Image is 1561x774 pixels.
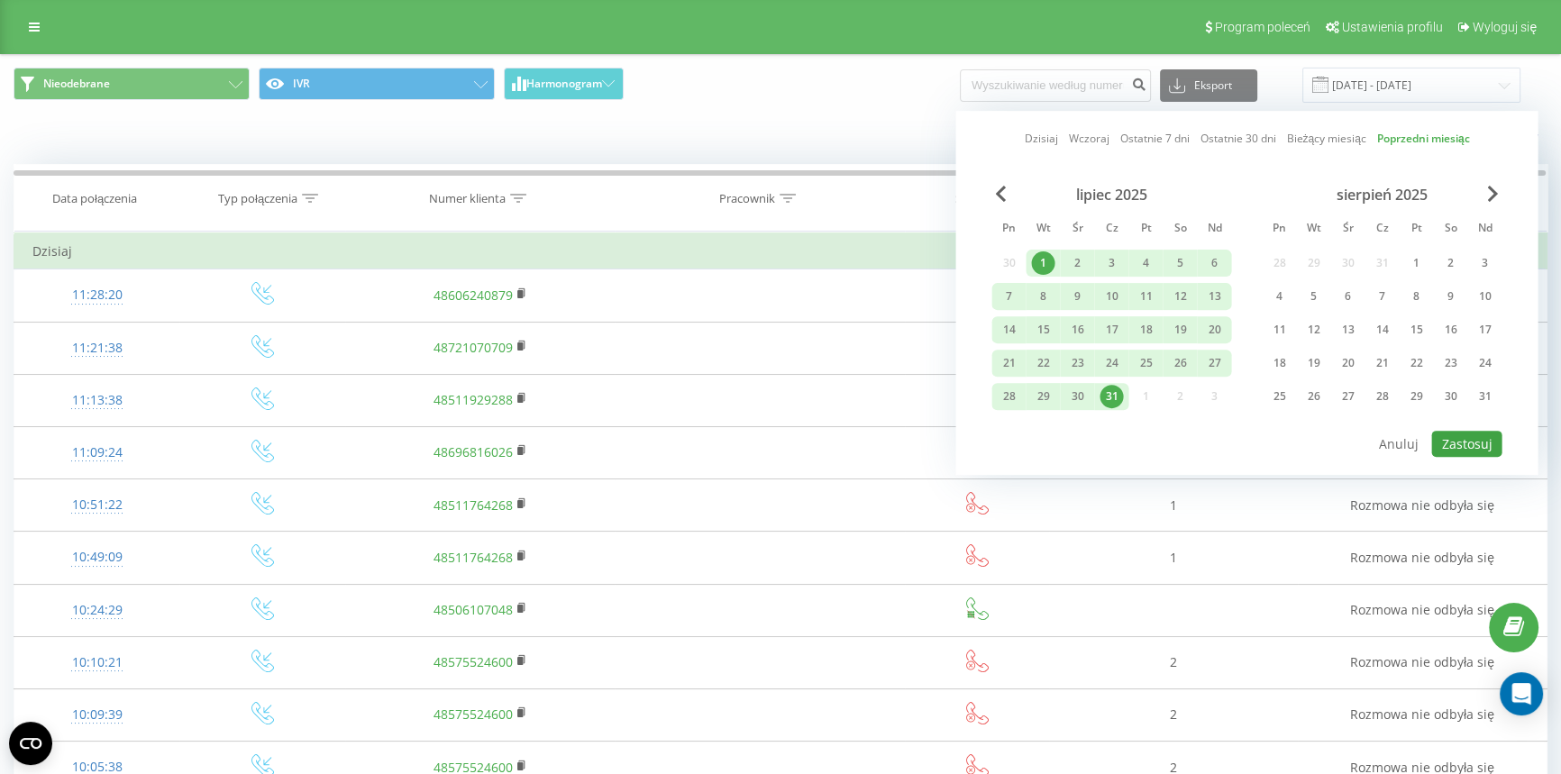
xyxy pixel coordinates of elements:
div: Numer klienta [429,191,506,206]
button: Eksport [1160,69,1257,102]
div: ndz 27 lip 2025 [1197,350,1231,377]
td: 2 [1049,636,1298,688]
div: 17 [1473,318,1496,341]
div: śr 27 sie 2025 [1330,383,1365,410]
div: 11 [1267,318,1291,341]
div: pon 18 sie 2025 [1262,350,1296,377]
div: 10 [1473,285,1496,308]
div: czw 14 sie 2025 [1365,316,1399,343]
div: 20 [1202,318,1226,341]
abbr: poniedziałek [995,216,1022,243]
div: wt 8 lip 2025 [1026,283,1060,310]
div: 31 [1473,385,1496,408]
span: Rozmowa nie odbyła się [1350,653,1494,670]
div: sob 30 sie 2025 [1433,383,1467,410]
div: pon 25 sie 2025 [1262,383,1296,410]
a: 48721070709 [434,339,513,356]
div: sob 2 sie 2025 [1433,250,1467,277]
div: 16 [1438,318,1462,341]
div: śr 23 lip 2025 [1060,350,1094,377]
div: sob 9 sie 2025 [1433,283,1467,310]
div: Typ połączenia [218,191,297,206]
div: 29 [1404,385,1428,408]
div: czw 10 lip 2025 [1094,283,1128,310]
abbr: piątek [1402,216,1429,243]
a: Bieżący miesiąc [1286,131,1365,148]
button: Anuluj [1369,431,1429,457]
div: 1 [1031,251,1054,275]
div: pt 11 lip 2025 [1128,283,1163,310]
div: pon 4 sie 2025 [1262,283,1296,310]
div: czw 3 lip 2025 [1094,250,1128,277]
div: Open Intercom Messenger [1500,672,1543,715]
div: pon 14 lip 2025 [991,316,1026,343]
div: 11:21:38 [32,331,161,366]
button: Harmonogram [504,68,624,100]
abbr: środa [1063,216,1091,243]
div: 11:13:38 [32,383,161,418]
div: 22 [1404,351,1428,375]
abbr: piątek [1132,216,1159,243]
div: 3 [1473,251,1496,275]
a: 48511929288 [434,391,513,408]
abbr: czwartek [1368,216,1395,243]
div: sob 19 lip 2025 [1163,316,1197,343]
div: 5 [1168,251,1191,275]
span: Rozmowa nie odbyła się [1350,601,1494,618]
div: 10 [1100,285,1123,308]
div: 21 [1370,351,1393,375]
div: 23 [1438,351,1462,375]
div: 24 [1473,351,1496,375]
div: pon 21 lip 2025 [991,350,1026,377]
div: ndz 24 sie 2025 [1467,350,1502,377]
div: ndz 17 sie 2025 [1467,316,1502,343]
div: 10:24:29 [32,593,161,628]
div: 11:09:24 [32,435,161,470]
a: 48511764268 [434,496,513,514]
div: 13 [1336,318,1359,341]
div: śr 2 lip 2025 [1060,250,1094,277]
div: czw 17 lip 2025 [1094,316,1128,343]
div: śr 20 sie 2025 [1330,350,1365,377]
a: Dzisiaj [1024,131,1057,148]
abbr: wtorek [1029,216,1056,243]
div: 19 [1301,351,1325,375]
abbr: sobota [1166,216,1193,243]
div: 28 [1370,385,1393,408]
div: 18 [1134,318,1157,341]
div: pt 15 sie 2025 [1399,316,1433,343]
div: 5 [1301,285,1325,308]
div: 12 [1168,285,1191,308]
div: śr 16 lip 2025 [1060,316,1094,343]
div: 9 [1438,285,1462,308]
div: sob 16 sie 2025 [1433,316,1467,343]
div: sob 23 sie 2025 [1433,350,1467,377]
div: 18 [1267,351,1291,375]
button: Nieodebrane [14,68,250,100]
div: 14 [997,318,1020,341]
span: Rozmowa nie odbyła się [1350,706,1494,723]
td: 2 [1049,688,1298,741]
td: 1 [1049,532,1298,584]
div: wt 5 sie 2025 [1296,283,1330,310]
span: Wyloguj się [1473,20,1537,34]
div: sob 12 lip 2025 [1163,283,1197,310]
a: 48506107048 [434,601,513,618]
div: 15 [1031,318,1054,341]
span: Rozmowa nie odbyła się [1350,549,1494,566]
div: wt 22 lip 2025 [1026,350,1060,377]
div: wt 29 lip 2025 [1026,383,1060,410]
div: 20 [1336,351,1359,375]
div: 2 [1438,251,1462,275]
a: Poprzedni miesiąc [1377,131,1470,148]
div: 4 [1134,251,1157,275]
abbr: wtorek [1300,216,1327,243]
div: 17 [1100,318,1123,341]
div: 12 [1301,318,1325,341]
div: śr 30 lip 2025 [1060,383,1094,410]
div: czw 21 sie 2025 [1365,350,1399,377]
div: ndz 6 lip 2025 [1197,250,1231,277]
div: 25 [1267,385,1291,408]
div: wt 26 sie 2025 [1296,383,1330,410]
span: Nieodebrane [43,77,110,91]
